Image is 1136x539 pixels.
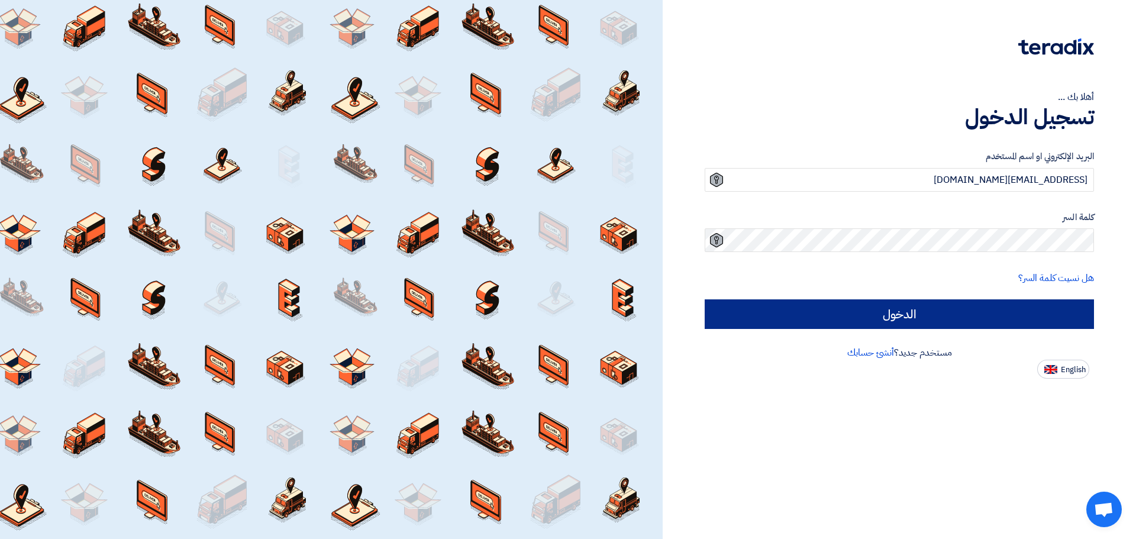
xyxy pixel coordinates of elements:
h1: تسجيل الدخول [705,104,1094,130]
img: Teradix logo [1018,38,1094,55]
a: أنشئ حسابك [847,346,894,360]
div: دردشة مفتوحة [1086,492,1122,527]
label: البريد الإلكتروني او اسم المستخدم [705,150,1094,163]
a: هل نسيت كلمة السر؟ [1018,271,1094,285]
input: الدخول [705,299,1094,329]
button: English [1037,360,1089,379]
div: مستخدم جديد؟ [705,346,1094,360]
span: English [1061,366,1086,374]
input: أدخل بريد العمل الإلكتروني او اسم المستخدم الخاص بك ... [705,168,1094,192]
div: أهلا بك ... [705,90,1094,104]
img: en-US.png [1044,365,1057,374]
label: كلمة السر [705,211,1094,224]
